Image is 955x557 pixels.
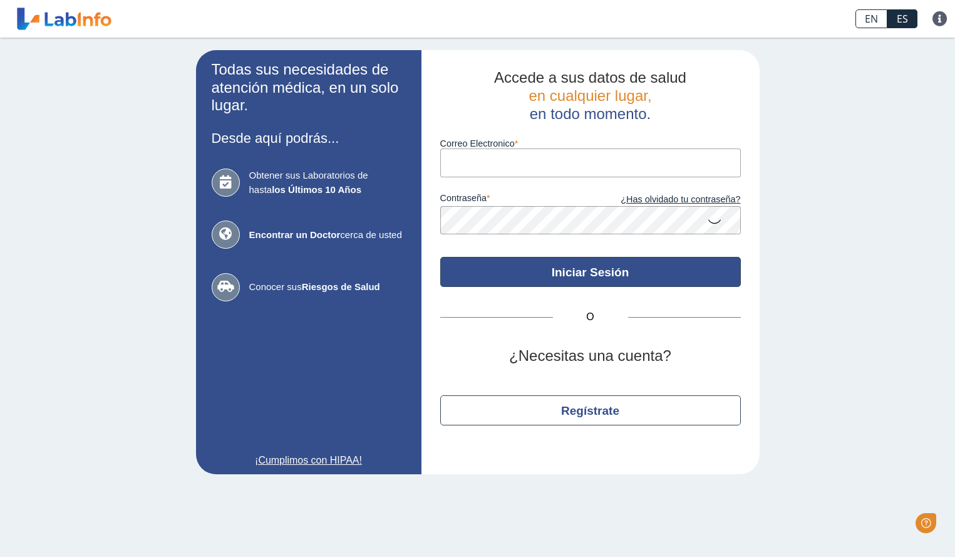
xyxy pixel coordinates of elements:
span: O [553,310,628,325]
h2: ¿Necesitas una cuenta? [440,347,741,365]
h3: Desde aquí podrás... [212,130,406,146]
a: ES [887,9,917,28]
h2: Todas sus necesidades de atención médica, en un solo lugar. [212,61,406,115]
b: los Últimos 10 Años [272,184,361,195]
span: Accede a sus datos de salud [494,69,686,86]
button: Regístrate [440,395,741,425]
span: en cualquier lugar, [529,87,651,104]
a: EN [855,9,887,28]
span: Conocer sus [249,280,406,294]
label: Correo Electronico [440,138,741,148]
a: ¡Cumplimos con HIPAA! [212,453,406,468]
button: Iniciar Sesión [440,257,741,287]
span: en todo momento. [530,105,651,122]
label: contraseña [440,193,591,207]
span: Obtener sus Laboratorios de hasta [249,169,406,197]
b: Encontrar un Doctor [249,229,341,240]
span: cerca de usted [249,228,406,242]
iframe: Help widget launcher [844,508,941,543]
a: ¿Has olvidado tu contraseña? [591,193,741,207]
b: Riesgos de Salud [302,281,380,292]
